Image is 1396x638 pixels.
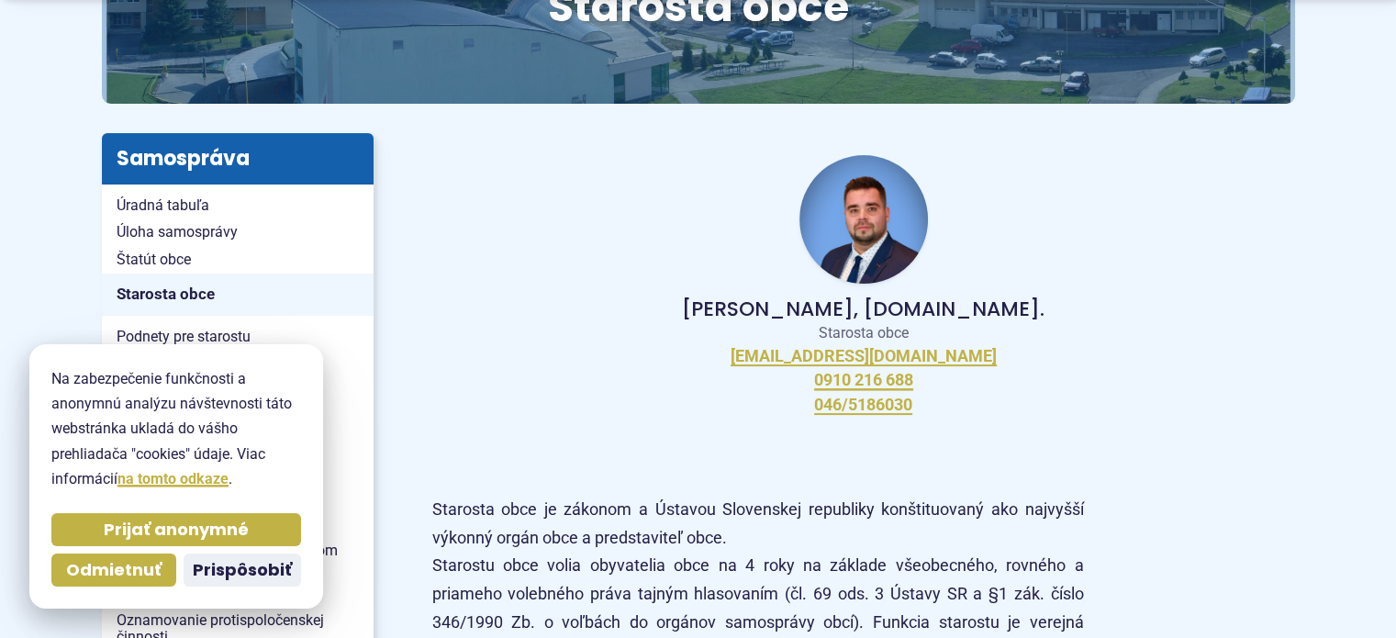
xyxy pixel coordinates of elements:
[117,246,359,274] span: Štatút obce
[66,560,162,581] span: Odmietnuť
[51,513,301,546] button: Prijať anonymné
[193,560,292,581] span: Prispôsobiť
[799,155,928,284] img: Fotka - starosta obce
[51,366,301,491] p: Na zabezpečenie funkčnosti a anonymnú analýzu návštevnosti táto webstránka ukladá do vášho prehli...
[51,554,176,587] button: Odmietnuť
[462,324,1266,342] p: Starosta obce
[117,192,359,219] span: Úradná tabuľa
[104,520,249,541] span: Prijať anonymné
[102,323,374,366] a: Podnety pre starostuVyriešme to spolu
[102,192,374,219] a: Úradná tabuľa
[102,246,374,274] a: Štatút obce
[117,323,359,366] span: Podnety pre starostu
[102,274,374,316] a: Starosta obce
[184,554,301,587] button: Prispôsobiť
[117,280,359,308] span: Starosta obce
[102,218,374,246] a: Úloha samosprávy
[814,370,913,391] a: 0910 216 688
[814,395,912,416] a: 046/5186030
[102,133,374,185] h3: Samospráva
[731,346,997,367] a: [EMAIL_ADDRESS][DOMAIN_NAME]
[117,470,229,487] a: na tomto odkaze
[462,298,1266,320] p: [PERSON_NAME], [DOMAIN_NAME].
[117,218,359,246] span: Úloha samosprávy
